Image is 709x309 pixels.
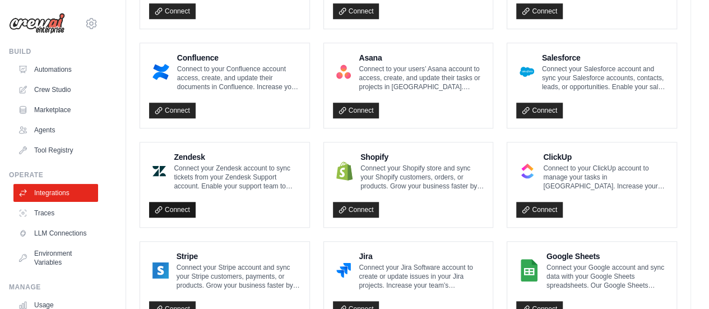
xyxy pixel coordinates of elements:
[520,259,539,282] img: Google Sheets Logo
[333,103,379,118] a: Connect
[333,3,379,19] a: Connect
[13,121,98,139] a: Agents
[152,61,169,83] img: Confluence Logo
[359,263,484,290] p: Connect your Jira Software account to create or update issues in your Jira projects. Increase you...
[13,141,98,159] a: Tool Registry
[174,151,300,163] h4: Zendesk
[149,3,196,19] a: Connect
[13,184,98,202] a: Integrations
[152,160,166,182] img: Zendesk Logo
[520,61,534,83] img: Salesforce Logo
[13,61,98,79] a: Automations
[516,103,563,118] a: Connect
[9,13,65,34] img: Logo
[177,251,300,262] h4: Stripe
[336,259,351,282] img: Jira Logo
[543,151,668,163] h4: ClickUp
[336,160,353,182] img: Shopify Logo
[516,202,563,218] a: Connect
[546,251,668,262] h4: Google Sheets
[174,164,300,191] p: Connect your Zendesk account to sync tickets from your Zendesk Support account. Enable your suppo...
[177,52,300,63] h4: Confluence
[543,164,668,191] p: Connect to your ClickUp account to manage your tasks in [GEOGRAPHIC_DATA]. Increase your team’s p...
[336,61,351,83] img: Asana Logo
[9,170,98,179] div: Operate
[13,81,98,99] a: Crew Studio
[542,64,668,91] p: Connect your Salesforce account and sync your Salesforce accounts, contacts, leads, or opportunit...
[13,204,98,222] a: Traces
[520,160,535,182] img: ClickUp Logo
[542,52,668,63] h4: Salesforce
[9,283,98,292] div: Manage
[9,47,98,56] div: Build
[359,52,484,63] h4: Asana
[360,164,484,191] p: Connect your Shopify store and sync your Shopify customers, orders, or products. Grow your busine...
[359,251,484,262] h4: Jira
[333,202,379,218] a: Connect
[360,151,484,163] h4: Shopify
[149,103,196,118] a: Connect
[516,3,563,19] a: Connect
[13,224,98,242] a: LLM Connections
[152,259,169,282] img: Stripe Logo
[177,263,300,290] p: Connect your Stripe account and sync your Stripe customers, payments, or products. Grow your busi...
[13,245,98,271] a: Environment Variables
[546,263,668,290] p: Connect your Google account and sync data with your Google Sheets spreadsheets. Our Google Sheets...
[149,202,196,218] a: Connect
[177,64,300,91] p: Connect to your Confluence account access, create, and update their documents in Confluence. Incr...
[359,64,484,91] p: Connect to your users’ Asana account to access, create, and update their tasks or projects in [GE...
[13,101,98,119] a: Marketplace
